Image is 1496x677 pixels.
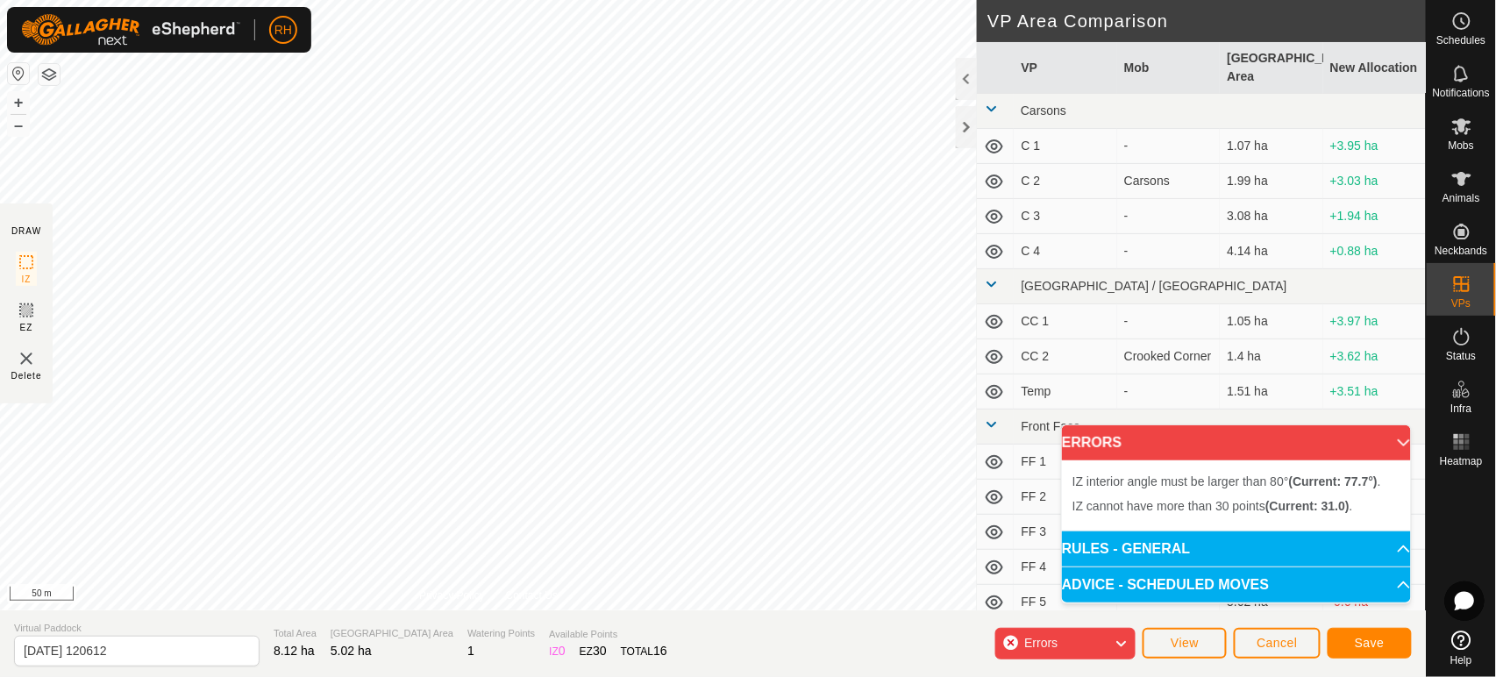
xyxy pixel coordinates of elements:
th: VP [1014,42,1116,94]
span: Carsons [1021,103,1066,118]
b: (Current: 77.7°) [1289,474,1378,488]
td: C 3 [1014,199,1116,234]
span: RH [274,21,292,39]
td: 1.99 ha [1220,164,1322,199]
td: FF 4 [1014,550,1116,585]
div: TOTAL [621,642,667,660]
td: 1.07 ha [1220,129,1322,164]
td: CC 1 [1014,304,1116,339]
button: Map Layers [39,64,60,85]
div: - [1124,242,1213,260]
td: 1.05 ha [1220,304,1322,339]
span: Available Points [549,627,667,642]
span: ERRORS [1062,436,1122,450]
td: 3.08 ha [1220,199,1322,234]
th: [GEOGRAPHIC_DATA] Area [1220,42,1322,94]
td: 1.51 ha [1220,374,1322,410]
button: Save [1328,628,1412,659]
a: Privacy Policy [419,588,485,603]
a: Help [1427,624,1496,673]
p-accordion-header: ADVICE - SCHEDULED MOVES [1062,567,1411,602]
span: IZ cannot have more than 30 points . [1072,499,1353,513]
span: [GEOGRAPHIC_DATA] / [GEOGRAPHIC_DATA] [1021,279,1286,293]
span: Save [1355,636,1385,650]
td: FF 3 [1014,515,1116,550]
h2: VP Area Comparison [987,11,1426,32]
td: FF 1 [1014,445,1116,480]
span: 0 [559,644,566,658]
img: VP [16,348,37,369]
span: 16 [653,644,667,658]
td: +3.95 ha [1323,129,1426,164]
span: Status [1446,351,1476,361]
span: Notifications [1433,88,1490,98]
span: Front Face [1021,419,1080,433]
td: +0.88 ha [1323,234,1426,269]
td: C 1 [1014,129,1116,164]
td: C 2 [1014,164,1116,199]
span: Watering Points [467,626,535,641]
div: - [1124,382,1213,401]
span: Help [1450,655,1472,666]
td: +3.51 ha [1323,374,1426,410]
div: Crooked Corner [1124,347,1213,366]
span: Total Area [274,626,317,641]
th: Mob [1117,42,1220,94]
span: EZ [20,321,33,334]
span: 8.12 ha [274,644,315,658]
button: View [1143,628,1227,659]
a: Contact Us [506,588,558,603]
p-accordion-header: ERRORS [1062,425,1411,460]
b: (Current: 31.0) [1265,499,1350,513]
td: FF 2 [1014,480,1116,515]
button: – [8,115,29,136]
span: ADVICE - SCHEDULED MOVES [1062,578,1269,592]
button: Reset Map [8,63,29,84]
span: 1 [467,644,474,658]
span: 30 [593,644,607,658]
button: + [8,92,29,113]
td: +1.94 ha [1323,199,1426,234]
td: CC 2 [1014,339,1116,374]
div: - [1124,137,1213,155]
img: Gallagher Logo [21,14,240,46]
div: EZ [580,642,607,660]
td: C 4 [1014,234,1116,269]
span: RULES - GENERAL [1062,542,1191,556]
span: VPs [1451,298,1471,309]
td: FF 5 [1014,585,1116,620]
span: Neckbands [1435,246,1487,256]
td: 1.4 ha [1220,339,1322,374]
span: Delete [11,369,42,382]
span: IZ interior angle must be larger than 80° . [1072,474,1381,488]
span: [GEOGRAPHIC_DATA] Area [331,626,453,641]
span: View [1171,636,1199,650]
button: Cancel [1234,628,1321,659]
td: +3.03 ha [1323,164,1426,199]
div: IZ [549,642,565,660]
th: New Allocation [1323,42,1426,94]
span: Virtual Paddock [14,621,260,636]
td: +3.97 ha [1323,304,1426,339]
span: Errors [1024,636,1058,650]
p-accordion-header: RULES - GENERAL [1062,531,1411,567]
p-accordion-content: ERRORS [1062,460,1411,531]
span: Animals [1443,193,1480,203]
div: - [1124,312,1213,331]
span: Schedules [1436,35,1485,46]
td: 4.14 ha [1220,234,1322,269]
span: Cancel [1257,636,1298,650]
span: Heatmap [1440,456,1483,467]
div: DRAW [11,224,41,238]
span: Infra [1450,403,1471,414]
div: Carsons [1124,172,1213,190]
span: Mobs [1449,140,1474,151]
td: +3.62 ha [1323,339,1426,374]
span: IZ [22,273,32,286]
div: - [1124,207,1213,225]
td: Temp [1014,374,1116,410]
span: 5.02 ha [331,644,372,658]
